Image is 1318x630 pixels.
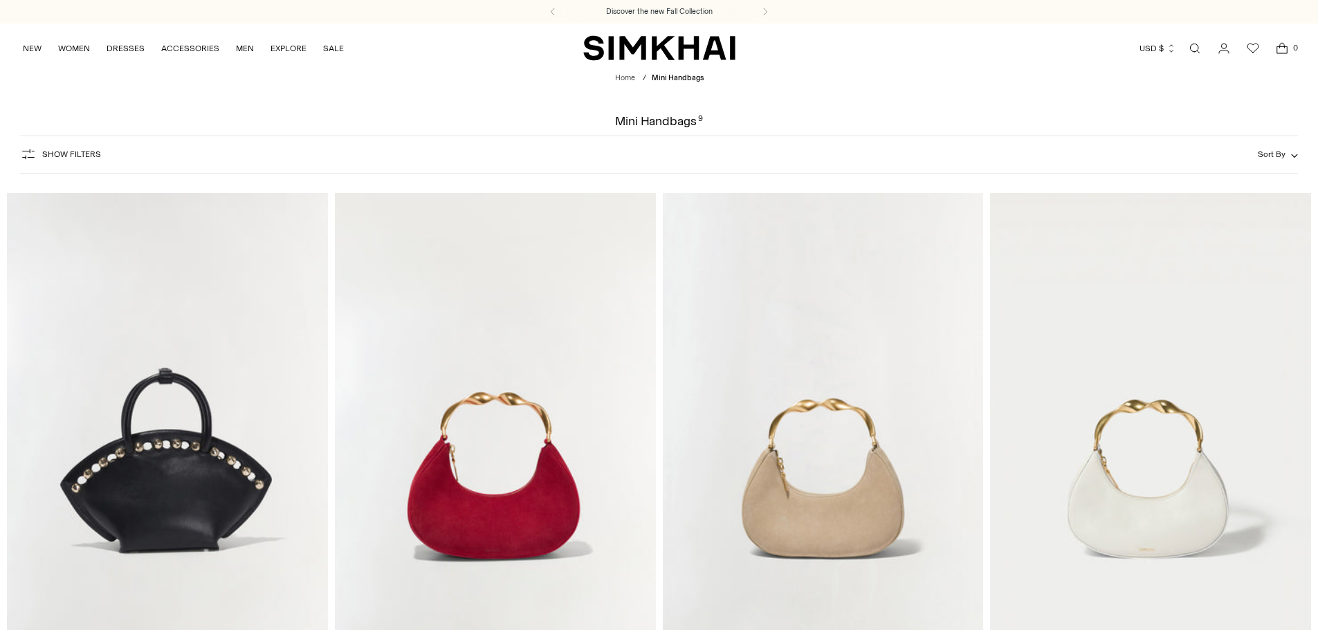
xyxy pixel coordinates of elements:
h1: Mini Handbags [615,115,702,127]
nav: breadcrumbs [615,73,704,84]
a: Wishlist [1239,35,1267,62]
a: WOMEN [58,33,90,64]
span: Show Filters [42,149,101,159]
a: MEN [236,33,254,64]
span: Sort By [1258,149,1285,159]
button: Sort By [1258,147,1298,162]
span: 0 [1289,41,1301,54]
button: USD $ [1139,33,1176,64]
a: Open search modal [1181,35,1209,62]
div: / [643,73,646,84]
button: Show Filters [20,143,101,165]
span: Mini Handbags [652,73,704,82]
a: Home [615,73,635,82]
a: EXPLORE [271,33,306,64]
div: 9 [698,115,703,127]
a: ACCESSORIES [161,33,219,64]
a: Discover the new Fall Collection [606,6,713,17]
a: Go to the account page [1210,35,1238,62]
a: SALE [323,33,344,64]
a: SIMKHAI [583,35,735,62]
a: Open cart modal [1268,35,1296,62]
a: NEW [23,33,42,64]
a: DRESSES [107,33,145,64]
